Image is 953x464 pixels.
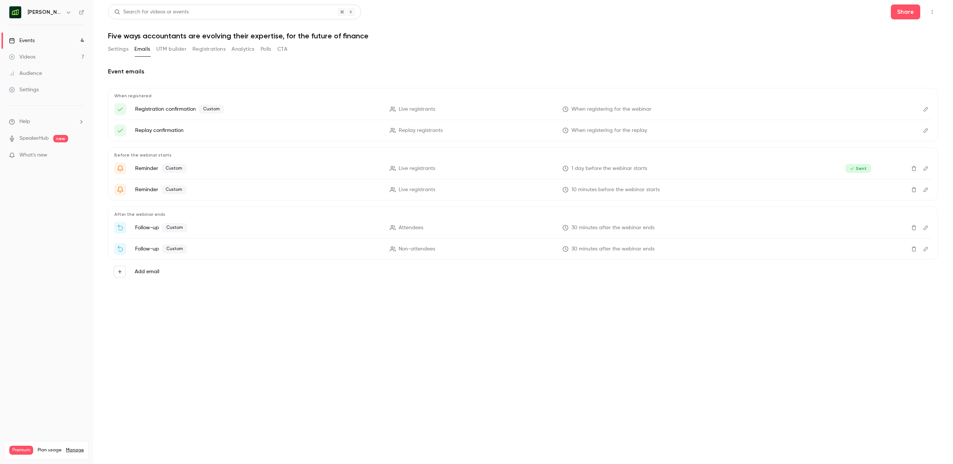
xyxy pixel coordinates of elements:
p: Registration confirmation [135,105,381,114]
h2: Event emails [108,67,938,76]
div: Audience [9,70,42,77]
span: Live registrants [399,186,435,194]
span: Non-attendees [399,245,435,253]
div: Events [9,37,35,44]
span: 1 day before the webinar starts [571,165,647,173]
span: Live registrants [399,165,435,173]
iframe: Noticeable Trigger [75,152,84,159]
button: Edit [920,243,932,255]
span: Custom [162,244,187,253]
p: Before the webinar starts [114,152,932,158]
p: Replay confirmation [135,127,381,134]
button: Share [891,4,920,19]
span: When registering for the replay [571,127,647,135]
button: Edit [920,103,932,115]
h1: Five ways accountants are evolving their expertise, for the future of finance [108,31,938,40]
a: Manage [66,447,84,453]
li: Want a webinar recap? Your recording is now available {{ event_name }} [114,222,932,234]
span: What's new [19,151,47,159]
button: Delete [908,184,920,196]
span: Sent [845,164,871,173]
button: Delete [908,162,920,174]
span: When registering for the webinar [571,105,651,113]
div: Videos [9,53,35,61]
p: Follow-up [135,223,381,232]
a: SpeakerHub [19,135,49,142]
p: After the webinar ends [114,211,932,217]
img: Moss (EN) [9,6,21,18]
span: Live registrants [399,105,435,113]
h6: [PERSON_NAME] (EN) [28,9,63,16]
button: UTM builder [156,43,187,55]
button: Registrations [192,43,226,55]
li: Here's your access link to {{ event_name }}! [114,124,932,136]
li: help-dropdown-opener [9,118,84,126]
p: When registered [114,93,932,99]
span: Custom [162,223,187,232]
li: 5 ways accountants are evolving: Event goes live tomorrow [114,162,932,174]
button: Settings [108,43,128,55]
button: Edit [920,222,932,234]
div: Search for videos or events [114,8,189,16]
li: You’re in!: Five ways accountants are evolving their expertise [114,103,932,115]
label: Add email [135,268,159,275]
span: Custom [161,164,187,173]
button: CTA [277,43,287,55]
button: Delete [908,222,920,234]
button: Analytics [232,43,255,55]
span: Help [19,118,30,126]
p: Reminder [135,185,381,194]
button: Polls [261,43,271,55]
li: Showtime: “5 ways accountants are evolving” is about to go live [114,184,932,196]
span: new [53,135,68,142]
p: Reminder [135,164,381,173]
span: 30 minutes after the webinar ends [571,245,654,253]
span: Plan usage [38,447,61,453]
div: Settings [9,86,39,94]
p: Follow-up [135,244,381,253]
button: Edit [920,184,932,196]
span: Attendees [399,224,423,232]
button: Edit [920,124,932,136]
span: Premium [9,446,33,455]
span: Custom [199,105,224,114]
button: Emails [134,43,150,55]
li: Missed it? Your recording is now available: {{ event_name }} [114,243,932,255]
span: 10 minutes before the webinar starts [571,186,660,194]
span: Custom [161,185,187,194]
span: Replay registrants [399,127,443,135]
span: 30 minutes after the webinar ends [571,224,654,232]
button: Edit [920,162,932,174]
button: Delete [908,243,920,255]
